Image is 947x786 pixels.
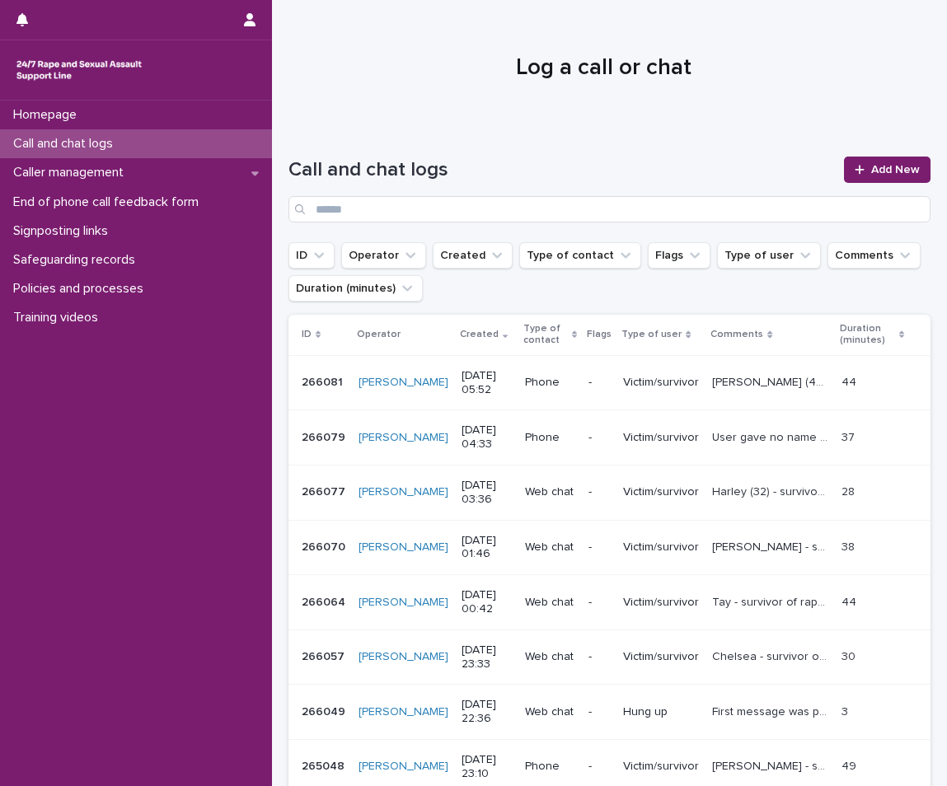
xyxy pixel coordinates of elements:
[519,242,641,269] button: Type of contact
[842,537,858,554] p: 38
[288,355,931,410] tr: 266081266081 [PERSON_NAME] [DATE] 05:52Phone-Victim/survivor[PERSON_NAME] (42) - survivor of DV a...
[588,650,610,664] p: -
[827,242,921,269] button: Comments
[525,540,576,554] p: Web chat
[712,372,832,390] p: Chris (42) - survivor of DV and SV by ex partner, discussed coping strategies and grounding for n...
[587,325,612,344] p: Flags
[359,596,448,610] a: [PERSON_NAME]
[588,431,610,445] p: -
[302,702,349,719] p: 266049
[7,310,111,325] p: Training videos
[462,534,512,562] p: [DATE] 01:46
[525,596,576,610] p: Web chat
[462,698,512,726] p: [DATE] 22:36
[359,431,448,445] a: [PERSON_NAME]
[623,705,699,719] p: Hung up
[302,428,349,445] p: 266079
[288,575,931,630] tr: 266064266064 [PERSON_NAME] [DATE] 00:42Web chat-Victim/survivorTay - survivor of rape and assault...
[302,482,349,499] p: 266077
[623,540,699,554] p: Victim/survivor
[710,325,763,344] p: Comments
[525,760,576,774] p: Phone
[842,702,851,719] p: 3
[623,596,699,610] p: Victim/survivor
[623,376,699,390] p: Victim/survivor
[302,372,346,390] p: 266081
[588,376,610,390] p: -
[288,196,931,222] input: Search
[359,650,448,664] a: [PERSON_NAME]
[588,705,610,719] p: -
[359,760,448,774] a: [PERSON_NAME]
[871,164,920,175] span: Add New
[288,275,423,302] button: Duration (minutes)
[712,702,832,719] p: First message was pending and did not send, chat session started message did not appear
[288,685,931,740] tr: 266049266049 [PERSON_NAME] [DATE] 22:36Web chat-Hung upFirst message was pending and did not send...
[523,320,568,350] p: Type of contact
[525,650,576,664] p: Web chat
[7,281,157,297] p: Policies and processes
[588,540,610,554] p: -
[7,107,90,123] p: Homepage
[433,242,513,269] button: Created
[462,753,512,781] p: [DATE] 23:10
[648,242,710,269] button: Flags
[840,320,894,350] p: Duration (minutes)
[359,705,448,719] a: [PERSON_NAME]
[302,325,312,344] p: ID
[623,431,699,445] p: Victim/survivor
[844,157,931,183] a: Add New
[712,482,832,499] p: Harley (32) - survivor of CSA, discussed hopes and fears around disclosing to partner, briefly ex...
[7,194,212,210] p: End of phone call feedback form
[525,485,576,499] p: Web chat
[525,431,576,445] p: Phone
[359,485,448,499] a: [PERSON_NAME]
[842,482,858,499] p: 28
[842,647,859,664] p: 30
[288,520,931,575] tr: 266070266070 [PERSON_NAME] [DATE] 01:46Web chat-Victim/survivor[PERSON_NAME] - survivor of [MEDIC...
[288,158,834,182] h1: Call and chat logs
[621,325,682,344] p: Type of user
[588,760,610,774] p: -
[623,650,699,664] p: Victim/survivor
[712,428,832,445] p: User gave no name - experiencing a panic attack, conducted breathing exercises for most of the ca...
[7,223,121,239] p: Signposting links
[842,756,860,774] p: 49
[525,705,576,719] p: Web chat
[462,369,512,397] p: [DATE] 05:52
[623,485,699,499] p: Victim/survivor
[712,592,832,610] p: Tay - survivor of rape and assault by penetration at a house party, discussed methods for coping ...
[357,325,401,344] p: Operator
[462,643,512,671] p: [DATE] 23:33
[588,485,610,499] p: -
[462,479,512,507] p: [DATE] 03:36
[341,242,426,269] button: Operator
[588,596,610,610] p: -
[359,376,448,390] a: [PERSON_NAME]
[288,410,931,466] tr: 266079266079 [PERSON_NAME] [DATE] 04:33Phone-Victim/survivorUser gave no name - experiencing a [M...
[288,242,335,269] button: ID
[712,756,832,774] p: Jess - survivor of rape by someone who lives in the same building, discussed effects of trauma on...
[712,537,832,554] p: Amelia - survivor of sexual abuse by her cousin, explored previously accessed support, discussed ...
[288,465,931,520] tr: 266077266077 [PERSON_NAME] [DATE] 03:36Web chat-Victim/survivorHarley (32) - survivor of CSA, dis...
[288,54,918,82] h1: Log a call or chat
[842,428,858,445] p: 37
[7,252,148,268] p: Safeguarding records
[460,325,499,344] p: Created
[13,54,145,87] img: rhQMoQhaT3yELyF149Cw
[7,136,126,152] p: Call and chat logs
[842,592,860,610] p: 44
[462,588,512,616] p: [DATE] 00:42
[302,756,348,774] p: 265048
[712,647,832,664] p: Chelsea - survivor of rape, explored counselling options and briefly discussed hopes and fears ar...
[462,423,512,451] p: [DATE] 04:33
[525,376,576,390] p: Phone
[302,537,349,554] p: 266070
[359,540,448,554] a: [PERSON_NAME]
[842,372,860,390] p: 44
[717,242,821,269] button: Type of user
[623,760,699,774] p: Victim/survivor
[302,647,348,664] p: 266057
[302,592,349,610] p: 266064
